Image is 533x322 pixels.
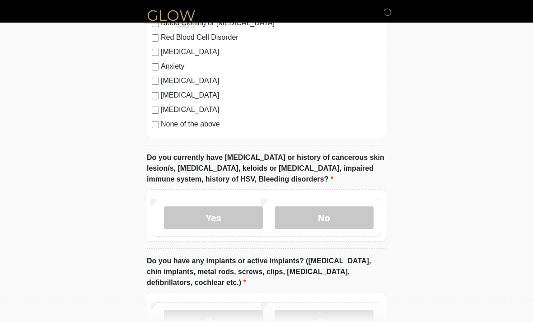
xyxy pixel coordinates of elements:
input: None of the above [152,121,159,128]
input: Anxiety [152,63,159,70]
label: [MEDICAL_DATA] [161,104,381,115]
img: Glow Medical Spa Logo [138,7,205,30]
input: [MEDICAL_DATA] [152,107,159,114]
label: Yes [164,206,263,229]
input: [MEDICAL_DATA] [152,92,159,99]
label: No [275,206,374,229]
label: Red Blood Cell Disorder [161,32,381,43]
label: [MEDICAL_DATA] [161,47,381,57]
label: Do you currently have [MEDICAL_DATA] or history of cancerous skin lesion/s, [MEDICAL_DATA], keloi... [147,152,386,185]
label: Anxiety [161,61,381,72]
label: None of the above [161,119,381,130]
label: [MEDICAL_DATA] [161,90,381,101]
label: [MEDICAL_DATA] [161,75,381,86]
input: [MEDICAL_DATA] [152,49,159,56]
input: [MEDICAL_DATA] [152,78,159,85]
label: Do you have any implants or active implants? ([MEDICAL_DATA], chin implants, metal rods, screws, ... [147,256,386,288]
input: Red Blood Cell Disorder [152,34,159,42]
